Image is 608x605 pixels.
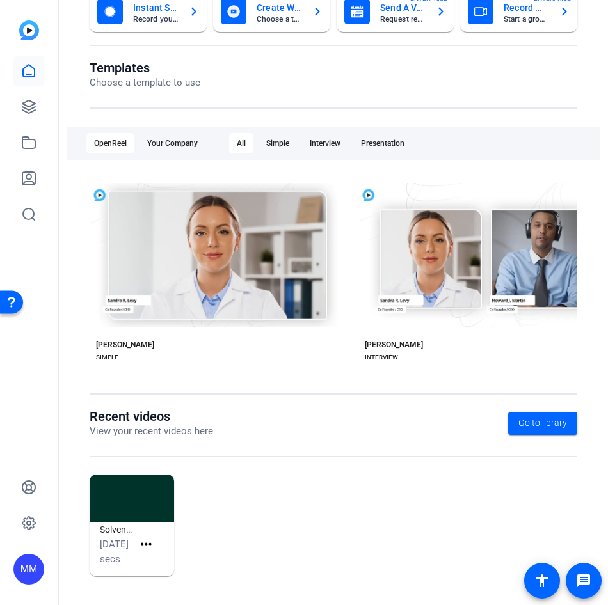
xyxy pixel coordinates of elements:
h1: Recent videos [90,409,213,424]
a: Go to library [508,412,577,435]
div: Presentation [353,133,412,153]
mat-icon: message [576,573,591,588]
div: SIMPLE [96,352,118,363]
div: All [229,133,253,153]
p: Choose a template to use [90,75,200,90]
mat-card-subtitle: Request recordings from anyone, anywhere [380,15,426,23]
h1: Templates [90,60,200,75]
mat-card-subtitle: Start a group recording session [504,15,549,23]
h1: Solventum Simple (50875) [100,522,133,537]
mat-icon: accessibility [534,573,550,588]
mat-card-subtitle: Choose a template to get started [257,15,302,23]
span: Go to library [518,416,567,430]
div: Your Company [140,133,205,153]
div: [PERSON_NAME] [96,340,154,350]
img: blue-gradient.svg [19,20,39,40]
p: View your recent videos here [90,424,213,439]
div: Simple [259,133,297,153]
mat-card-subtitle: Record yourself or your screen [133,15,179,23]
span: [DATE] [100,538,129,550]
mat-icon: more_horiz [138,537,154,553]
div: OpenReel [86,133,134,153]
img: Solventum Simple (50875) [90,475,174,522]
div: Interview [302,133,348,153]
span: 13 secs [100,538,145,565]
div: MM [13,554,44,585]
div: INTERVIEW [365,352,398,363]
div: [PERSON_NAME] [365,340,423,350]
